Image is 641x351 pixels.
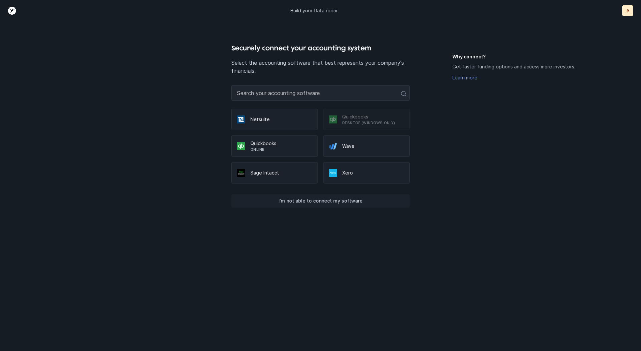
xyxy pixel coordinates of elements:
[342,113,404,120] p: Quickbooks
[231,43,409,53] h4: Securely connect your accounting system
[231,109,318,130] div: Netsuite
[452,75,477,80] a: Learn more
[231,135,318,157] div: QuickbooksOnline
[342,143,404,149] p: Wave
[231,85,409,101] input: Search your accounting software
[622,5,633,16] button: A
[231,162,318,184] div: Sage Intacct
[342,120,404,125] p: Desktop (Windows only)
[231,194,409,208] button: I’m not able to connect my software
[342,169,404,176] p: Xero
[626,7,629,14] p: A
[250,169,312,176] p: Sage Intacct
[323,109,410,130] div: QuickbooksDesktop (Windows only)
[323,162,410,184] div: Xero
[278,197,363,205] p: I’m not able to connect my software
[452,63,576,71] p: Get faster funding options and access more investors.
[250,116,312,123] p: Netsuite
[323,135,410,157] div: Wave
[231,59,409,75] p: Select the accounting software that best represents your company's financials.
[250,147,312,152] p: Online
[290,7,337,14] p: Build your Data room
[452,53,588,60] h5: Why connect?
[250,140,312,147] p: Quickbooks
